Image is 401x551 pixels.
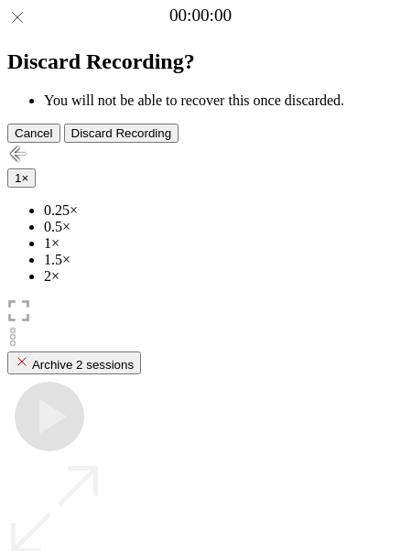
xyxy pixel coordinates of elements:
button: Archive 2 sessions [7,351,141,374]
button: 1× [7,168,36,188]
div: Archive 2 sessions [15,354,134,372]
button: Cancel [7,124,60,143]
li: 2× [44,268,394,285]
li: You will not be able to recover this once discarded. [44,92,394,109]
li: 0.25× [44,202,394,219]
li: 0.5× [44,219,394,235]
span: 1 [15,171,21,185]
li: 1× [44,235,394,252]
li: 1.5× [44,252,394,268]
button: Discard Recording [64,124,179,143]
a: 00:00:00 [169,5,232,26]
h2: Discard Recording? [7,49,394,74]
